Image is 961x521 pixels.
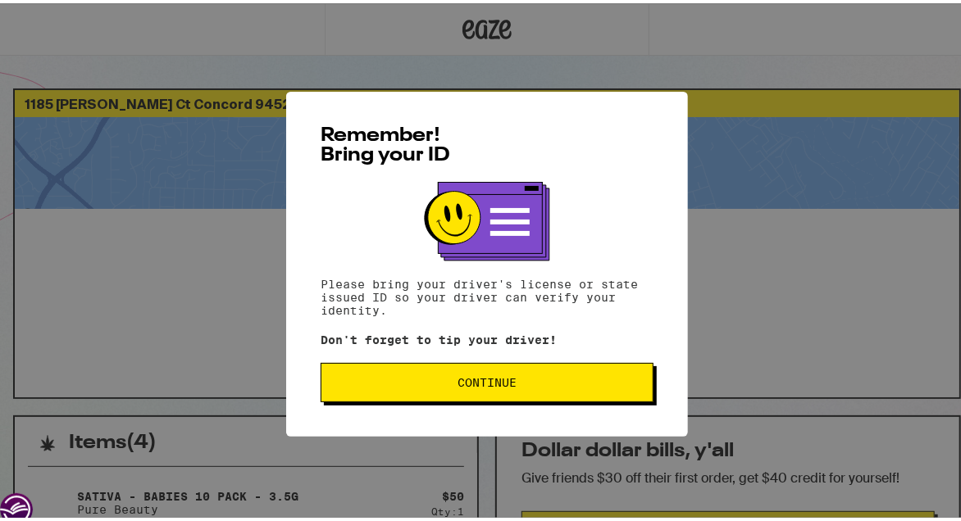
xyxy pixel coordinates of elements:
p: Please bring your driver's license or state issued ID so your driver can verify your identity. [321,274,654,314]
span: Remember! Bring your ID [321,123,450,162]
span: Hi. Need any help? [10,11,118,25]
p: Don't forget to tip your driver! [321,330,654,343]
button: Continue [321,360,654,399]
span: Continue [458,374,517,385]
